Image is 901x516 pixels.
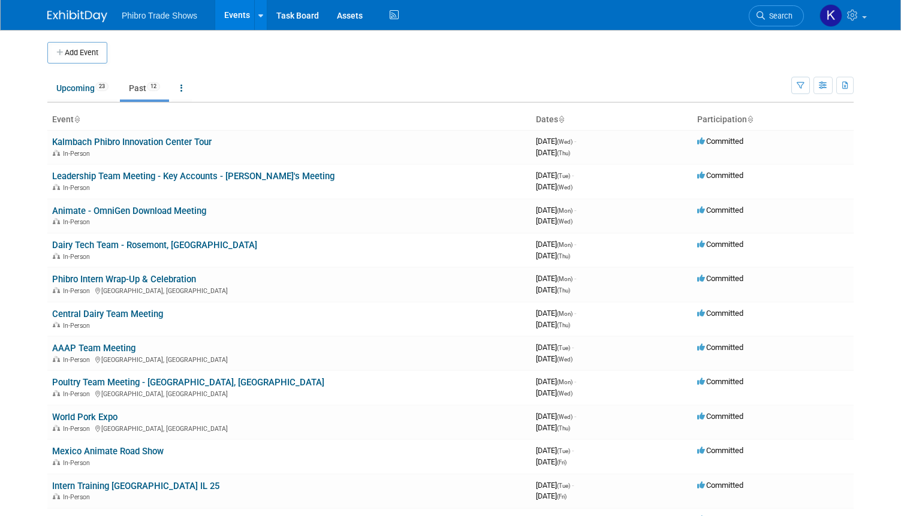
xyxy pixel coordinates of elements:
[536,491,566,500] span: [DATE]
[572,481,574,490] span: -
[536,206,576,215] span: [DATE]
[531,110,692,130] th: Dates
[697,446,743,455] span: Committed
[536,148,570,157] span: [DATE]
[574,137,576,146] span: -
[63,425,94,433] span: In-Person
[536,481,574,490] span: [DATE]
[47,42,107,64] button: Add Event
[574,412,576,421] span: -
[52,240,257,251] a: Dairy Tech Team - Rosemont, [GEOGRAPHIC_DATA]
[47,110,531,130] th: Event
[52,309,163,319] a: Central Dairy Team Meeting
[557,379,572,385] span: (Mon)
[63,218,94,226] span: In-Person
[572,343,574,352] span: -
[536,216,572,225] span: [DATE]
[574,274,576,283] span: -
[557,138,572,145] span: (Wed)
[536,354,572,363] span: [DATE]
[53,287,60,293] img: In-Person Event
[536,377,576,386] span: [DATE]
[52,137,212,147] a: Kalmbach Phibro Innovation Center Tour
[536,137,576,146] span: [DATE]
[697,206,743,215] span: Committed
[63,322,94,330] span: In-Person
[53,390,60,396] img: In-Person Event
[95,82,109,91] span: 23
[536,457,566,466] span: [DATE]
[52,377,324,388] a: Poultry Team Meeting - [GEOGRAPHIC_DATA], [GEOGRAPHIC_DATA]
[536,274,576,283] span: [DATE]
[557,242,572,248] span: (Mon)
[53,184,60,190] img: In-Person Event
[122,11,197,20] span: Phibro Trade Shows
[536,388,572,397] span: [DATE]
[52,388,526,398] div: [GEOGRAPHIC_DATA], [GEOGRAPHIC_DATA]
[697,481,743,490] span: Committed
[747,114,753,124] a: Sort by Participation Type
[63,184,94,192] span: In-Person
[536,171,574,180] span: [DATE]
[52,481,219,491] a: Intern Training [GEOGRAPHIC_DATA] IL 25
[692,110,854,130] th: Participation
[557,322,570,328] span: (Thu)
[536,251,570,260] span: [DATE]
[557,356,572,363] span: (Wed)
[536,423,570,432] span: [DATE]
[53,253,60,259] img: In-Person Event
[536,285,570,294] span: [DATE]
[697,137,743,146] span: Committed
[557,345,570,351] span: (Tue)
[53,150,60,156] img: In-Person Event
[572,171,574,180] span: -
[52,423,526,433] div: [GEOGRAPHIC_DATA], [GEOGRAPHIC_DATA]
[52,285,526,295] div: [GEOGRAPHIC_DATA], [GEOGRAPHIC_DATA]
[819,4,842,27] img: Karol Ehmen
[47,10,107,22] img: ExhibitDay
[536,182,572,191] span: [DATE]
[536,343,574,352] span: [DATE]
[557,390,572,397] span: (Wed)
[53,459,60,465] img: In-Person Event
[47,77,117,99] a: Upcoming23
[147,82,160,91] span: 12
[697,171,743,180] span: Committed
[53,322,60,328] img: In-Person Event
[557,150,570,156] span: (Thu)
[697,309,743,318] span: Committed
[697,412,743,421] span: Committed
[52,206,206,216] a: Animate - OmniGen Download Meeting
[536,240,576,249] span: [DATE]
[557,218,572,225] span: (Wed)
[74,114,80,124] a: Sort by Event Name
[697,377,743,386] span: Committed
[697,274,743,283] span: Committed
[557,310,572,317] span: (Mon)
[52,354,526,364] div: [GEOGRAPHIC_DATA], [GEOGRAPHIC_DATA]
[697,240,743,249] span: Committed
[557,414,572,420] span: (Wed)
[63,150,94,158] span: In-Person
[120,77,169,99] a: Past12
[557,493,566,500] span: (Fri)
[574,206,576,215] span: -
[574,240,576,249] span: -
[557,173,570,179] span: (Tue)
[558,114,564,124] a: Sort by Start Date
[572,446,574,455] span: -
[557,207,572,214] span: (Mon)
[557,459,566,466] span: (Fri)
[52,171,335,182] a: Leadership Team Meeting - Key Accounts - [PERSON_NAME]'s Meeting
[63,493,94,501] span: In-Person
[574,377,576,386] span: -
[63,287,94,295] span: In-Person
[53,425,60,431] img: In-Person Event
[557,482,570,489] span: (Tue)
[536,412,576,421] span: [DATE]
[52,412,117,423] a: World Pork Expo
[697,343,743,352] span: Committed
[536,446,574,455] span: [DATE]
[52,274,196,285] a: Phibro Intern Wrap-Up & Celebration
[52,343,135,354] a: AAAP Team Meeting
